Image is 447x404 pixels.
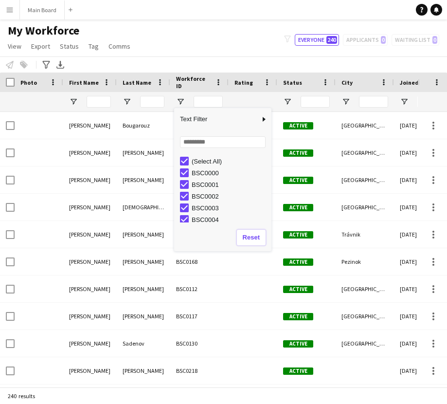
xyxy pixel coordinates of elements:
span: View [8,42,21,51]
span: Workforce ID [176,75,211,90]
span: Last Name [123,79,151,86]
span: Active [283,149,313,157]
div: Column Filter [174,108,271,251]
button: Open Filter Menu [283,97,292,106]
div: Bougarouz [117,112,170,139]
button: Open Filter Menu [341,97,350,106]
div: [PERSON_NAME] [117,275,170,302]
input: Workforce ID Filter Input [194,96,223,108]
span: Active [283,286,313,293]
input: First Name Filter Input [87,96,111,108]
div: BSC0021 [170,112,229,139]
div: BSC0059 [170,221,229,248]
div: [PERSON_NAME] [63,248,117,275]
a: Export [27,40,54,53]
div: [PERSON_NAME] [63,303,117,330]
input: Last Name Filter Input [140,96,164,108]
div: [PERSON_NAME] [63,166,117,193]
span: Active [283,122,313,129]
app-action-btn: Export XLSX [54,59,66,71]
div: [PERSON_NAME] [117,166,170,193]
div: [GEOGRAPHIC_DATA] [336,139,394,166]
div: [GEOGRAPHIC_DATA] [336,275,394,302]
div: [GEOGRAPHIC_DATA] [336,112,394,139]
div: [PERSON_NAME] [117,303,170,330]
span: Status [60,42,79,51]
span: First Name [69,79,99,86]
span: Active [283,177,313,184]
span: Joined [400,79,419,86]
span: My Workforce [8,23,79,38]
div: [PERSON_NAME] [63,221,117,248]
div: [PERSON_NAME] [117,139,170,166]
div: [PERSON_NAME] [63,275,117,302]
div: BSC0003 [192,204,268,212]
div: [PERSON_NAME] [63,139,117,166]
div: [GEOGRAPHIC_DATA] [336,166,394,193]
div: [PERSON_NAME] [117,221,170,248]
a: Comms [105,40,134,53]
span: Export [31,42,50,51]
span: Active [283,367,313,375]
span: Active [283,340,313,348]
span: Comms [108,42,130,51]
button: Open Filter Menu [400,97,409,106]
div: Sadenov [117,330,170,357]
span: Active [283,204,313,211]
div: (Select All) [192,158,268,165]
span: Active [283,313,313,320]
button: Main Board [20,0,65,19]
a: Tag [85,40,103,53]
input: Search filter values [180,136,266,148]
div: BSC0052 [170,194,229,220]
button: Reset [237,230,266,245]
a: View [4,40,25,53]
div: [GEOGRAPHIC_DATA] [336,330,394,357]
div: BSC0001 [192,181,268,188]
span: City [341,79,353,86]
span: Text Filter [174,111,260,128]
div: [GEOGRAPHIC_DATA] [336,194,394,220]
div: BSC0004 [192,216,268,223]
span: Active [283,231,313,239]
div: BSC0002 [192,193,268,200]
div: [GEOGRAPHIC_DATA] [336,303,394,330]
div: BSC0168 [170,248,229,275]
div: BSC0112 [170,275,229,302]
button: Open Filter Menu [69,97,78,106]
span: Status [283,79,302,86]
input: Joined Filter Input [417,96,447,108]
app-action-btn: Advanced filters [40,59,52,71]
div: BSC0038 [170,166,229,193]
div: BSC0000 [192,169,268,177]
div: BSC0218 [170,357,229,384]
span: Photo [20,79,37,86]
div: [PERSON_NAME] [117,248,170,275]
span: Active [283,258,313,266]
div: [PERSON_NAME] [117,357,170,384]
button: Open Filter Menu [123,97,131,106]
div: Pezinok [336,248,394,275]
button: Open Filter Menu [176,97,185,106]
div: [PERSON_NAME] [63,357,117,384]
span: Tag [89,42,99,51]
div: BSC0008 [170,139,229,166]
a: Status [56,40,83,53]
span: Rating [234,79,253,86]
div: BSC0117 [170,303,229,330]
div: [DEMOGRAPHIC_DATA] [117,194,170,220]
div: BSC0130 [170,330,229,357]
button: Everyone240 [295,34,339,46]
div: [PERSON_NAME] [63,112,117,139]
div: Trávnik [336,221,394,248]
div: [PERSON_NAME] [63,330,117,357]
input: Status Filter Input [301,96,330,108]
div: [PERSON_NAME] [63,194,117,220]
input: City Filter Input [359,96,388,108]
span: 240 [326,36,337,44]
